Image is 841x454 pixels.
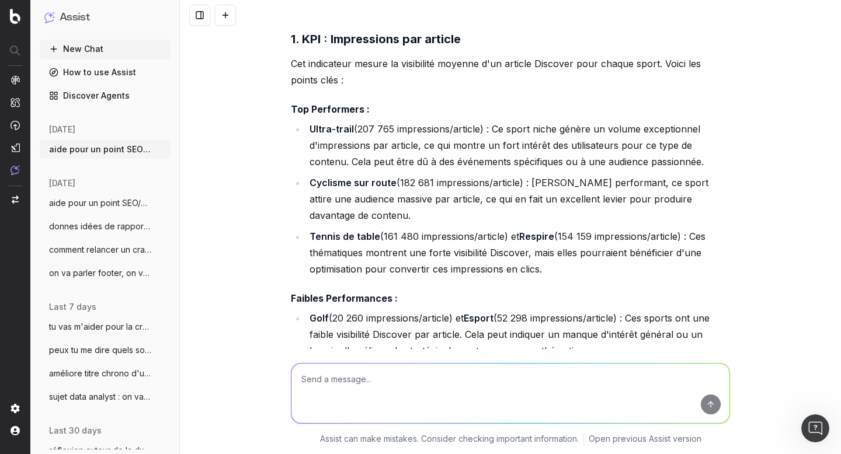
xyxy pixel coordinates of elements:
li: (207 765 impressions/article) : Ce sport niche génère un volume exceptionnel d'impressions par ar... [306,121,730,170]
button: comment relancer un crawl ? [40,240,171,259]
img: Switch project [12,195,19,204]
h1: Assist [60,9,90,26]
img: Studio [11,143,20,152]
button: donnes idées de rapport pour optimiser l [40,217,171,236]
button: aide pour un point SEO-date, je vais te [40,140,171,159]
button: on va parler footer, on va faire une vra [40,264,171,282]
button: peux tu me dire quels sont les fiches jo [40,341,171,359]
p: Cet indicateur mesure la visibilité moyenne d'un article Discover pour chaque sport. Voici les po... [291,55,730,88]
span: last 7 days [49,301,96,313]
img: Assist [11,165,20,175]
span: peux tu me dire quels sont les fiches jo [49,344,152,356]
img: My account [11,426,20,435]
img: Botify logo [10,9,20,24]
button: sujet data analyst : on va faire un rap [40,387,171,406]
li: (161 480 impressions/article) et (154 159 impressions/article) : Ces thématiques montrent une for... [306,228,730,277]
img: Assist [44,12,55,23]
span: aide pour un point SEO-date, je vais te [49,144,152,155]
span: last 30 days [49,425,102,436]
span: sujet data analyst : on va faire un rap [49,391,152,403]
strong: Cyclisme sur route [310,177,397,188]
strong: Faibles Performances : [291,292,398,304]
span: améliore titre chrono d'un article : sur [49,368,152,379]
strong: Top Performers : [291,103,370,115]
a: Discover Agents [40,86,171,105]
span: on va parler footer, on va faire une vra [49,267,152,279]
span: comment relancer un crawl ? [49,244,152,256]
img: Analytics [11,75,20,85]
strong: Respire [519,231,554,242]
button: New Chat [40,40,171,58]
strong: Golf [310,312,329,324]
li: (20 260 impressions/article) et (52 298 impressions/article) : Ces sports ont une faible visibili... [306,310,730,359]
li: (182 681 impressions/article) : [PERSON_NAME] performant, ce sport attire une audience massive pa... [306,174,730,223]
strong: Esport [464,312,494,324]
span: tu vas m'aider pour la création de [PERSON_NAME] [49,321,152,333]
span: [DATE] [49,177,75,189]
a: How to use Assist [40,63,171,82]
button: Assist [44,9,166,26]
p: Assist can make mistakes. Consider checking important information. [320,433,579,445]
span: [DATE] [49,124,75,135]
iframe: Intercom live chat [801,414,829,442]
img: Intelligence [11,97,20,107]
span: donnes idées de rapport pour optimiser l [49,221,152,232]
img: Setting [11,404,20,413]
strong: Tennis de table [310,231,380,242]
button: améliore titre chrono d'un article : sur [40,364,171,383]
button: tu vas m'aider pour la création de [PERSON_NAME] [40,317,171,336]
img: Activation [11,120,20,130]
strong: Ultra-trail [310,123,354,135]
span: aide pour un point SEO/Data, on va trait [49,197,152,209]
a: Open previous Assist version [589,433,701,445]
button: aide pour un point SEO/Data, on va trait [40,194,171,212]
strong: 1. KPI : Impressions par article [291,32,461,46]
